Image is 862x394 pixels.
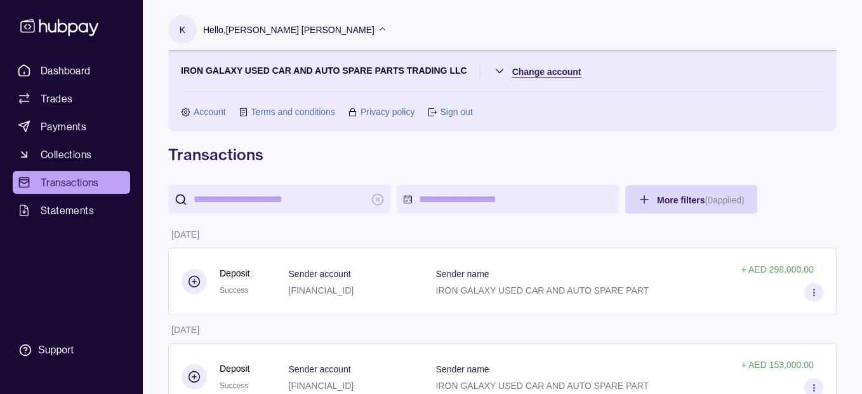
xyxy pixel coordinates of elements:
span: Transactions [41,175,99,190]
span: More filters [657,195,745,205]
a: Account [194,105,226,119]
span: Collections [41,147,91,162]
a: Support [13,337,130,363]
span: Payments [41,119,86,134]
span: Dashboard [41,63,91,78]
span: Success [220,286,248,295]
p: + AED 298,000.00 [741,264,814,275]
p: ( 0 applied) [705,195,744,205]
p: IRON GALAXY USED CAR AND AUTO SPARE PART [436,285,649,295]
a: Collections [13,143,130,166]
p: Sender name [436,269,489,279]
span: Success [220,381,248,390]
p: Sender account [289,364,351,374]
p: Hello, [PERSON_NAME] [PERSON_NAME] [203,23,375,37]
p: Deposit [220,362,249,376]
a: Privacy policy [361,105,415,119]
p: [FINANCIAL_ID] [289,381,354,391]
p: Sender account [289,269,351,279]
input: search [194,185,365,214]
p: IRON GALAXY USED CAR AND AUTO SPARE PART [436,381,649,391]
a: Payments [13,115,130,138]
a: Terms and conditions [251,105,335,119]
p: Sender name [436,364,489,374]
a: Statements [13,199,130,222]
p: [DATE] [171,229,199,240]
p: Deposit [220,266,249,280]
p: + AED 153,000.00 [741,360,814,370]
button: More filters(0applied) [625,185,757,214]
p: [DATE] [171,325,199,335]
a: Trades [13,87,130,110]
span: Statements [41,203,94,218]
a: Dashboard [13,59,130,82]
h1: Transactions [168,144,837,165]
p: K [180,23,185,37]
a: Transactions [13,171,130,194]
p: [FINANCIAL_ID] [289,285,354,295]
div: Support [38,343,74,357]
span: Change account [512,67,581,77]
a: Sign out [440,105,472,119]
button: Change account [493,64,581,79]
p: IRON GALAXY USED CAR AND AUTO SPARE PARTS TRADING LLC [181,64,467,79]
span: Trades [41,91,72,106]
